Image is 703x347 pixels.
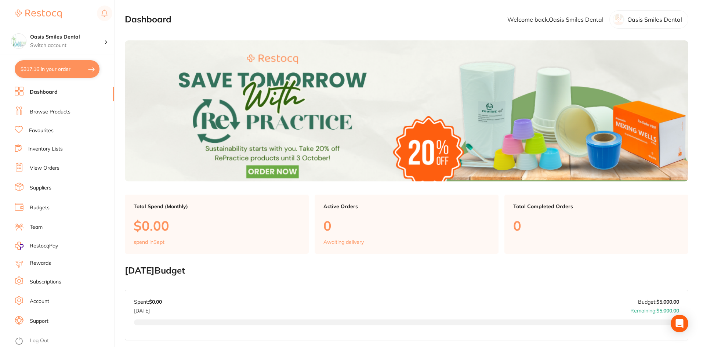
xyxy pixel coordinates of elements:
h2: Dashboard [125,14,171,25]
p: Switch account [30,42,104,49]
img: RestocqPay [15,242,23,250]
button: $317.16 in your order [15,60,99,78]
p: Total Completed Orders [513,203,680,209]
h2: [DATE] Budget [125,265,688,276]
img: Dashboard [125,40,688,181]
p: Remaining: [630,305,679,314]
a: Total Spend (Monthly)$0.00spend inSept [125,195,309,254]
p: Spent: [134,299,162,305]
strong: $0.00 [149,299,162,305]
p: 0 [323,218,490,233]
a: Budgets [30,204,50,212]
img: Restocq Logo [15,10,62,18]
a: View Orders [30,165,59,172]
a: Team [30,224,43,231]
p: Awaiting delivery [323,239,364,245]
div: Open Intercom Messenger [671,315,688,332]
a: Log Out [30,337,49,344]
a: Account [30,298,49,305]
button: Log Out [15,335,112,347]
span: RestocqPay [30,242,58,250]
p: Oasis Smiles Dental [627,16,682,23]
p: [DATE] [134,305,162,314]
a: Support [30,318,48,325]
a: Suppliers [30,184,51,192]
a: Restocq Logo [15,6,62,22]
a: Inventory Lists [28,145,63,153]
a: Browse Products [30,108,70,116]
a: Favourites [29,127,54,134]
p: $0.00 [134,218,300,233]
p: Budget: [638,299,679,305]
p: Total Spend (Monthly) [134,203,300,209]
a: Rewards [30,260,51,267]
a: Total Completed Orders0 [504,195,688,254]
a: Active Orders0Awaiting delivery [315,195,499,254]
a: Subscriptions [30,278,61,286]
img: Oasis Smiles Dental [11,34,26,48]
p: spend in Sept [134,239,164,245]
p: 0 [513,218,680,233]
strong: $5,000.00 [656,299,679,305]
p: Welcome back, Oasis Smiles Dental [507,16,604,23]
a: RestocqPay [15,242,58,250]
strong: $5,000.00 [656,307,679,314]
p: Active Orders [323,203,490,209]
a: Dashboard [30,88,58,96]
h4: Oasis Smiles Dental [30,33,104,41]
